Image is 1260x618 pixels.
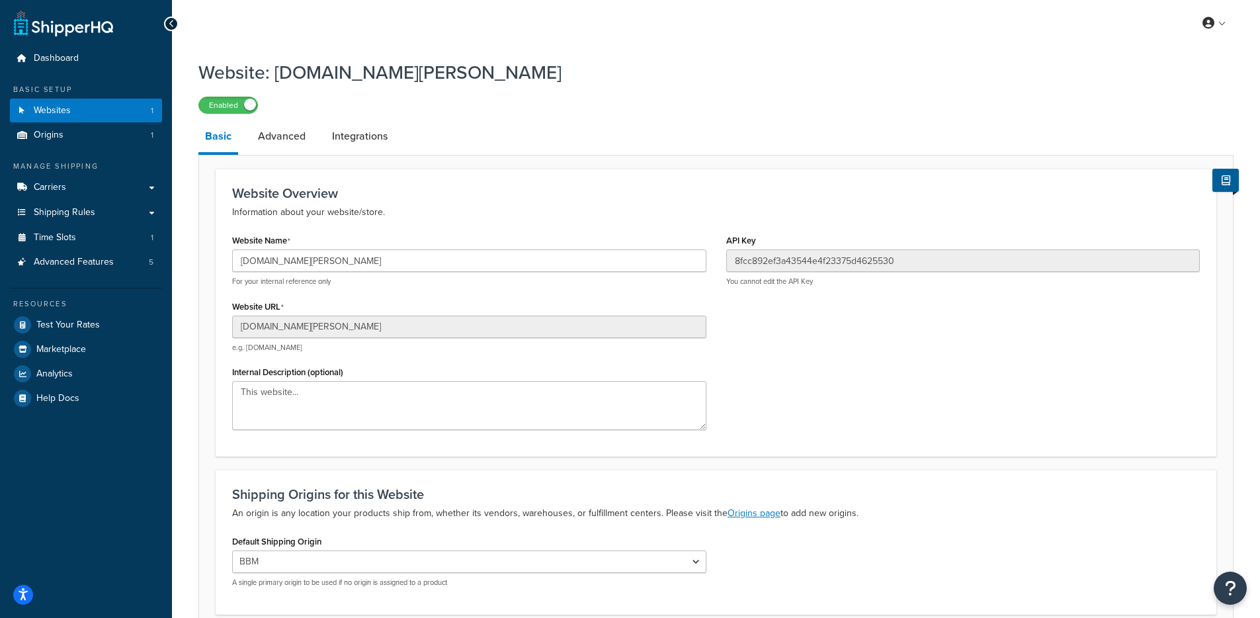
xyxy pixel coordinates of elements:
a: Test Your Rates [10,313,162,337]
label: API Key [726,236,756,245]
span: 1 [151,105,153,116]
a: Dashboard [10,46,162,71]
p: An origin is any location your products ship from, whether its vendors, warehouses, or fulfillmen... [232,506,1200,521]
div: Resources [10,298,162,310]
a: Basic [198,120,238,155]
span: Advanced Features [34,257,114,268]
span: Marketplace [36,344,86,355]
span: Help Docs [36,393,79,404]
a: Advanced Features5 [10,250,162,275]
li: Origins [10,123,162,148]
textarea: This website... [232,381,706,430]
label: Enabled [199,97,257,113]
h3: Website Overview [232,186,1200,200]
label: Website Name [232,236,290,246]
a: Websites1 [10,99,162,123]
p: For your internal reference only [232,277,706,287]
a: Help Docs [10,386,162,410]
label: Website URL [232,302,284,312]
p: You cannot edit the API Key [726,277,1200,287]
span: Shipping Rules [34,207,95,218]
a: Marketplace [10,337,162,361]
p: e.g. [DOMAIN_NAME] [232,343,706,353]
p: Information about your website/store. [232,204,1200,220]
div: Manage Shipping [10,161,162,172]
span: 5 [149,257,153,268]
label: Default Shipping Origin [232,537,321,547]
span: Time Slots [34,232,76,243]
span: 1 [151,232,153,243]
a: Shipping Rules [10,200,162,225]
p: A single primary origin to be used if no origin is assigned to a product [232,578,706,588]
span: Carriers [34,182,66,193]
a: Origins page [728,506,780,520]
span: Test Your Rates [36,320,100,331]
span: Dashboard [34,53,79,64]
input: XDL713J089NBV22 [726,249,1200,272]
h1: Website: [DOMAIN_NAME][PERSON_NAME] [198,60,1217,85]
span: Analytics [36,369,73,380]
h3: Shipping Origins for this Website [232,487,1200,502]
span: 1 [151,130,153,141]
span: Websites [34,105,71,116]
a: Time Slots1 [10,226,162,250]
a: Advanced [251,120,312,152]
a: Integrations [325,120,394,152]
label: Internal Description (optional) [232,367,343,377]
li: Time Slots [10,226,162,250]
li: Advanced Features [10,250,162,275]
button: Open Resource Center [1214,572,1247,605]
span: Origins [34,130,63,141]
button: Show Help Docs [1212,169,1239,192]
a: Carriers [10,175,162,200]
li: Websites [10,99,162,123]
div: Basic Setup [10,84,162,95]
a: Analytics [10,362,162,386]
a: Origins1 [10,123,162,148]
